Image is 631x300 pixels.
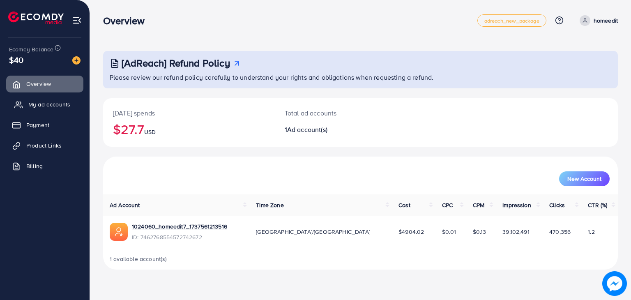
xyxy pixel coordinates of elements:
[588,228,594,236] span: 1.2
[110,201,140,209] span: Ad Account
[285,108,394,118] p: Total ad accounts
[8,12,64,24] img: logo
[103,15,151,27] h3: Overview
[6,96,83,113] a: My ad accounts
[576,15,618,26] a: homeedit
[6,76,83,92] a: Overview
[567,176,601,182] span: New Account
[602,271,627,296] img: image
[26,162,43,170] span: Billing
[26,141,62,150] span: Product Links
[285,126,394,134] h2: 1
[6,158,83,174] a: Billing
[9,45,53,53] span: Ecomdy Balance
[549,228,571,236] span: 470,356
[26,80,51,88] span: Overview
[122,57,230,69] h3: [AdReach] Refund Policy
[132,233,227,241] span: ID: 7462768554572742672
[398,228,424,236] span: $4904.02
[72,56,81,65] img: image
[6,137,83,154] a: Product Links
[26,121,49,129] span: Payment
[442,201,453,209] span: CPC
[473,228,486,236] span: $0.13
[9,54,23,66] span: $40
[132,222,227,231] a: 1024060_homeedit7_1737561213516
[113,121,265,137] h2: $27.7
[502,228,530,236] span: 39,102,491
[28,100,70,108] span: My ad accounts
[287,125,327,134] span: Ad account(s)
[594,16,618,25] p: homeedit
[110,72,613,82] p: Please review our refund policy carefully to understand your rights and obligations when requesti...
[110,223,128,241] img: ic-ads-acc.e4c84228.svg
[256,228,370,236] span: [GEOGRAPHIC_DATA]/[GEOGRAPHIC_DATA]
[256,201,283,209] span: Time Zone
[549,201,565,209] span: Clicks
[110,255,167,263] span: 1 available account(s)
[477,14,546,27] a: adreach_new_package
[6,117,83,133] a: Payment
[588,201,607,209] span: CTR (%)
[473,201,484,209] span: CPM
[72,16,82,25] img: menu
[502,201,531,209] span: Impression
[442,228,456,236] span: $0.01
[484,18,539,23] span: adreach_new_package
[113,108,265,118] p: [DATE] spends
[144,128,156,136] span: USD
[559,171,610,186] button: New Account
[398,201,410,209] span: Cost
